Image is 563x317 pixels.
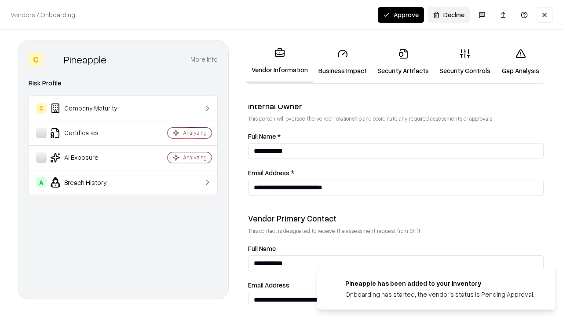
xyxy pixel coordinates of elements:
[248,213,544,224] div: Vendor Primary Contact
[345,279,534,288] div: Pineapple has been added to your inventory
[183,129,207,136] div: Analyzing
[248,245,544,252] label: Full Name
[29,78,218,88] div: Risk Profile
[36,177,47,188] div: A
[378,7,424,23] button: Approve
[29,52,43,66] div: C
[36,128,141,138] div: Certificates
[248,227,544,235] p: This contact is designated to receive the assessment request from Shift
[36,152,141,163] div: AI Exposure
[248,282,544,288] label: Email Address
[246,41,313,83] a: Vendor Information
[328,279,338,289] img: pineappleenergy.com
[64,52,106,66] div: Pineapple
[248,170,544,176] label: Email Address *
[183,154,207,161] div: Analyzing
[313,41,372,82] a: Business Impact
[36,103,141,114] div: Company Maturity
[496,41,545,82] a: Gap Analysis
[434,41,496,82] a: Security Controls
[372,41,434,82] a: Security Artifacts
[428,7,470,23] button: Decline
[46,52,60,66] img: Pineapple
[11,10,75,19] p: Vendors / Onboarding
[36,103,47,114] div: C
[36,177,141,188] div: Breach History
[345,290,534,299] div: Onboarding has started, the vendor's status is Pending Approval.
[190,52,218,67] button: More info
[248,101,544,111] div: Internal Owner
[248,115,544,122] p: This person will oversee the vendor relationship and coordinate any required assessments or appro...
[248,133,544,140] label: Full Name *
